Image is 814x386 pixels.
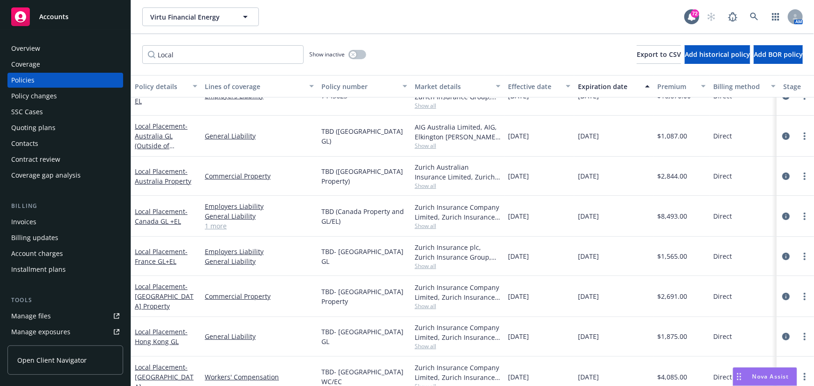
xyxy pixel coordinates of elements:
[7,168,123,183] a: Coverage gap analysis
[7,41,123,56] a: Overview
[637,45,681,64] button: Export to CSV
[780,251,792,262] a: circleInformation
[321,327,407,346] span: TBD- [GEOGRAPHIC_DATA] GL
[415,182,501,190] span: Show all
[657,331,687,341] span: $1,875.00
[11,41,40,56] div: Overview
[142,7,259,26] button: Virtu Financial Energy
[578,331,599,341] span: [DATE]
[780,211,792,222] a: circleInformation
[135,167,191,186] a: Local Placement
[11,120,56,135] div: Quoting plans
[713,171,732,181] span: Direct
[578,131,599,141] span: [DATE]
[7,214,123,229] a: Invoices
[504,75,574,97] button: Effective date
[799,171,810,182] a: more
[657,291,687,301] span: $2,691.00
[508,211,529,221] span: [DATE]
[205,221,314,231] a: 1 more
[135,327,188,346] a: Local Placement
[415,363,501,382] div: Zurich Insurance Company Limited, Zurich Insurance Group, Worldwide Insurance Services Enterprise...
[724,7,742,26] a: Report a Bug
[713,372,732,382] span: Direct
[11,309,51,324] div: Manage files
[201,75,318,97] button: Lines of coverage
[780,331,792,342] a: circleInformation
[7,296,123,305] div: Tools
[657,131,687,141] span: $1,087.00
[415,222,501,230] span: Show all
[7,136,123,151] a: Contacts
[578,82,640,91] div: Expiration date
[7,57,123,72] a: Coverage
[142,45,304,64] input: Filter by keyword...
[135,207,188,226] a: Local Placement
[637,50,681,59] span: Export to CSV
[11,73,35,88] div: Policies
[205,247,314,256] a: Employers Liability
[799,211,810,222] a: more
[713,211,732,221] span: Direct
[321,247,407,266] span: TBD- [GEOGRAPHIC_DATA] GL
[7,262,123,277] a: Installment plans
[799,131,810,142] a: more
[754,50,803,59] span: Add BOR policy
[508,82,560,91] div: Effective date
[508,251,529,261] span: [DATE]
[11,168,81,183] div: Coverage gap analysis
[415,162,501,182] div: Zurich Australian Insurance Limited, Zurich Insurance Group, Elkington [PERSON_NAME] [PERSON_NAME...
[657,372,687,382] span: $4,085.00
[783,82,812,91] div: Stage
[654,75,710,97] button: Premium
[508,171,529,181] span: [DATE]
[7,324,123,339] a: Manage exposures
[205,331,314,341] a: General Liability
[415,262,501,270] span: Show all
[205,82,304,91] div: Lines of coverage
[578,251,599,261] span: [DATE]
[713,251,732,261] span: Direct
[131,75,201,97] button: Policy details
[713,82,765,91] div: Billing method
[205,131,314,141] a: General Liability
[657,211,687,221] span: $8,493.00
[135,122,194,170] span: - Australia GL (Outside of [GEOGRAPHIC_DATA] program)
[7,120,123,135] a: Quoting plans
[733,367,797,386] button: Nova Assist
[205,372,314,382] a: Workers' Compensation
[135,247,188,266] a: Local Placement
[321,207,407,226] span: TBD (Canada Property and GL/EL)
[321,287,407,306] span: TBD- [GEOGRAPHIC_DATA] Property
[135,247,188,266] span: - France GL+EL
[780,291,792,302] a: circleInformation
[7,309,123,324] a: Manage files
[318,75,411,97] button: Policy number
[11,324,70,339] div: Manage exposures
[11,214,36,229] div: Invoices
[415,122,501,142] div: AIG Australia Limited, AIG, Elkington [PERSON_NAME] [PERSON_NAME] Insurance Brokers Pty Ltd (EBM)
[745,7,764,26] a: Search
[205,211,314,221] a: General Liability
[415,283,501,302] div: Zurich Insurance Company Limited, Zurich Insurance Group, Worldwide Insurance Services Enterprise...
[574,75,654,97] button: Expiration date
[135,327,188,346] span: - Hong Kong GL
[205,171,314,181] a: Commercial Property
[713,131,732,141] span: Direct
[150,12,231,22] span: Virtu Financial Energy
[11,262,66,277] div: Installment plans
[135,282,194,310] span: - [GEOGRAPHIC_DATA] Property
[309,50,345,58] span: Show inactive
[415,302,501,310] span: Show all
[710,75,779,97] button: Billing method
[11,136,38,151] div: Contacts
[415,242,501,262] div: Zurich Insurance plc, Zurich Insurance Group, Verlingue Limited
[321,82,397,91] div: Policy number
[691,9,699,18] div: 72
[415,102,501,110] span: Show all
[11,57,40,72] div: Coverage
[415,142,501,150] span: Show all
[657,251,687,261] span: $1,565.00
[508,372,529,382] span: [DATE]
[508,331,529,341] span: [DATE]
